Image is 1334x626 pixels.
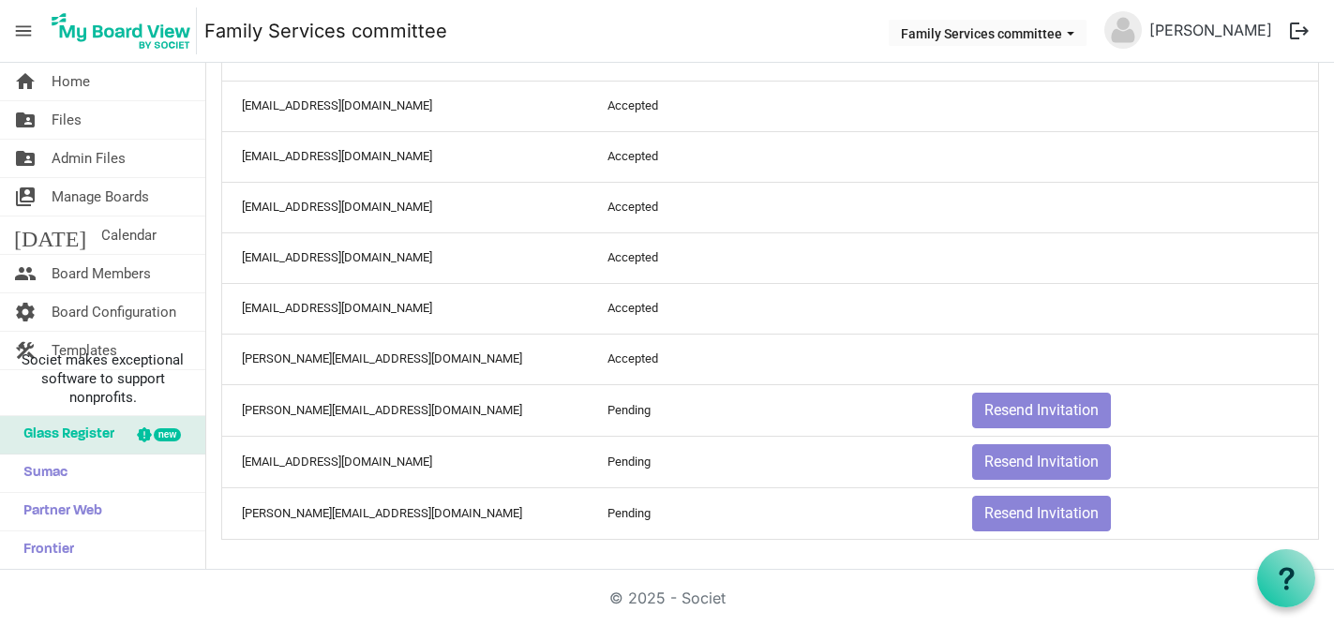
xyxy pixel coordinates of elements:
span: folder_shared [14,140,37,177]
td: Accepted column header Invitation Status [588,283,953,334]
td: is template cell column header [952,182,1318,232]
td: gabby@habitatsaltlake.org column header Email Address [222,232,588,283]
button: Family Services committee dropdownbutton [889,20,1087,46]
span: Manage Boards [52,178,149,216]
td: is template cell column header [952,334,1318,384]
span: Glass Register [14,416,114,454]
div: new [154,428,181,441]
td: lcarlisle60@gmail.com column header Email Address [222,283,588,334]
span: switch_account [14,178,37,216]
td: schle10@msn.com column header Email Address [222,81,588,131]
span: Admin Files [52,140,126,177]
td: austin@habitatsaltlake.org column header Email Address [222,436,588,487]
span: construction [14,332,37,369]
button: Resend Invitation [972,496,1111,531]
td: Accepted column header Invitation Status [588,334,953,384]
td: Accepted column header Invitation Status [588,232,953,283]
button: logout [1280,11,1319,51]
td: is template cell column header [952,283,1318,334]
span: Calendar [101,216,157,254]
td: kathryn@habitatsaltlake.org column header Email Address [222,384,588,436]
td: Resend Invitation is template cell column header [952,436,1318,487]
span: Templates [52,332,117,369]
span: folder_shared [14,101,37,139]
td: Resend Invitation is template cell column header [952,487,1318,539]
td: Pending column header Invitation Status [588,487,953,539]
span: home [14,63,37,100]
span: settings [14,293,37,331]
span: Sumac [14,455,67,492]
a: My Board View Logo [46,7,204,54]
span: [DATE] [14,216,86,254]
span: Societ makes exceptional software to support nonprofits. [8,350,197,407]
button: Resend Invitation [972,444,1111,480]
button: Resend Invitation [972,393,1111,428]
span: Partner Web [14,493,102,530]
span: Board Members [52,255,151,292]
span: Board Configuration [52,293,176,331]
a: [PERSON_NAME] [1142,11,1280,49]
td: Resend Invitation is template cell column header [952,384,1318,436]
span: Frontier [14,531,74,569]
img: My Board View Logo [46,7,197,54]
td: Pending column header Invitation Status [588,384,953,436]
td: Accepted column header Invitation Status [588,81,953,131]
td: syd.peacock@syf.com column header Email Address [222,131,588,182]
td: elizabeth.thomas2@ngc.com column header Email Address [222,334,588,384]
td: tonhutran@hotmail.com column header Email Address [222,182,588,232]
span: menu [6,13,41,49]
span: Home [52,63,90,100]
span: Files [52,101,82,139]
td: is template cell column header [952,81,1318,131]
a: Family Services committee [204,12,447,50]
td: Accepted column header Invitation Status [588,182,953,232]
td: Accepted column header Invitation Status [588,131,953,182]
td: is template cell column header [952,131,1318,182]
img: no-profile-picture.svg [1104,11,1142,49]
td: Pending column header Invitation Status [588,436,953,487]
td: is template cell column header [952,232,1318,283]
a: © 2025 - Societ [609,589,726,607]
td: connie@winutah.com column header Email Address [222,487,588,539]
span: people [14,255,37,292]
